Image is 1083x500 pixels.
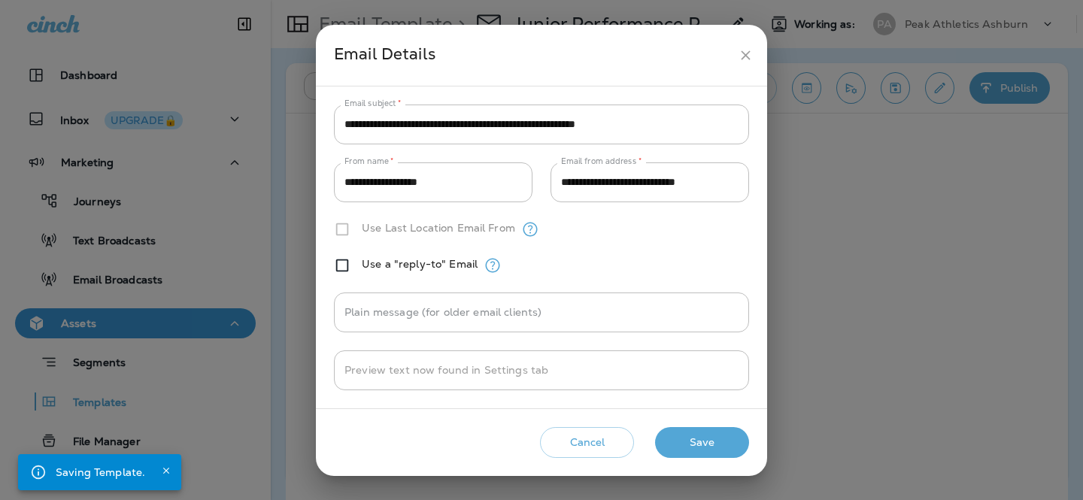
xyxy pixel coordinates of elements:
label: From name [344,156,394,167]
label: Use Last Location Email From [362,222,515,234]
label: Email subject [344,98,402,109]
label: Use a "reply-to" Email [362,258,478,270]
button: close [732,41,760,69]
button: Cancel [540,427,634,458]
div: Email Details [334,41,732,69]
div: Saving Template. [56,459,145,486]
label: Email from address [561,156,642,167]
button: Close [157,462,175,480]
button: Save [655,427,749,458]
